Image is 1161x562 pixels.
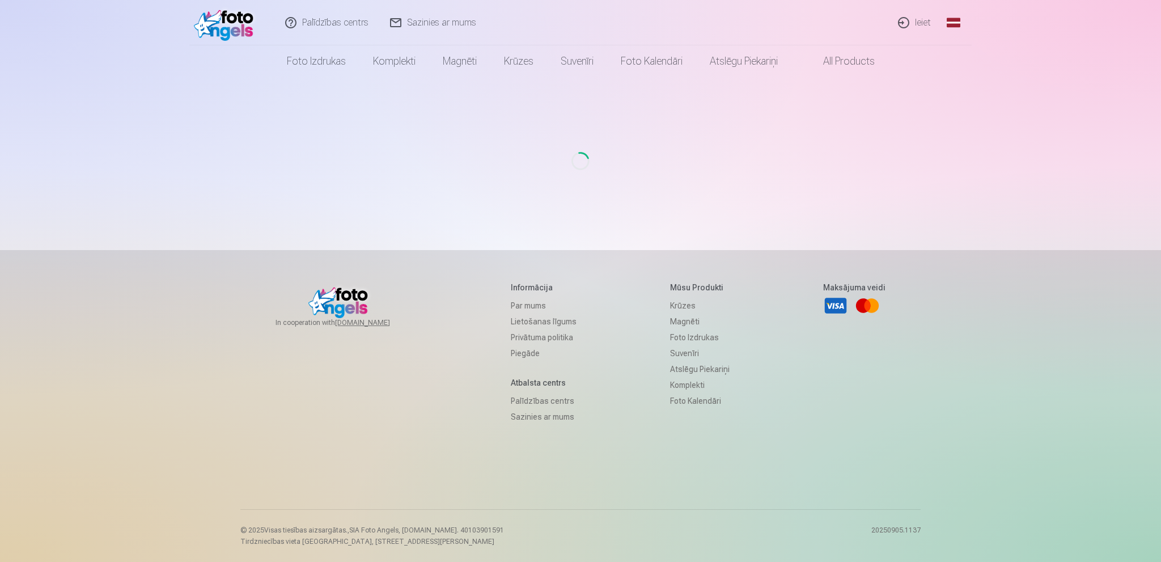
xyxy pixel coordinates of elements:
span: In cooperation with [276,318,417,327]
a: Par mums [511,298,577,314]
a: Suvenīri [547,45,607,77]
h5: Mūsu produkti [670,282,730,293]
a: Krūzes [490,45,547,77]
a: [DOMAIN_NAME] [335,318,417,327]
a: Visa [823,293,848,318]
a: Mastercard [855,293,880,318]
a: All products [791,45,888,77]
a: Privātuma politika [511,329,577,345]
p: Tirdzniecības vieta [GEOGRAPHIC_DATA], [STREET_ADDRESS][PERSON_NAME] [240,537,504,546]
img: /fa1 [194,5,259,41]
p: © 2025 Visas tiesības aizsargātas. , [240,526,504,535]
span: SIA Foto Angels, [DOMAIN_NAME]. 40103901591 [349,526,504,534]
h5: Atbalsta centrs [511,377,577,388]
a: Foto izdrukas [670,329,730,345]
a: Komplekti [359,45,429,77]
h5: Informācija [511,282,577,293]
a: Piegāde [511,345,577,361]
a: Foto izdrukas [273,45,359,77]
a: Komplekti [670,377,730,393]
a: Lietošanas līgums [511,314,577,329]
p: 20250905.1137 [871,526,921,546]
a: Foto kalendāri [670,393,730,409]
a: Atslēgu piekariņi [696,45,791,77]
a: Krūzes [670,298,730,314]
a: Foto kalendāri [607,45,696,77]
a: Magnēti [670,314,730,329]
a: Atslēgu piekariņi [670,361,730,377]
a: Sazinies ar mums [511,409,577,425]
a: Magnēti [429,45,490,77]
a: Palīdzības centrs [511,393,577,409]
h5: Maksājuma veidi [823,282,885,293]
a: Suvenīri [670,345,730,361]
